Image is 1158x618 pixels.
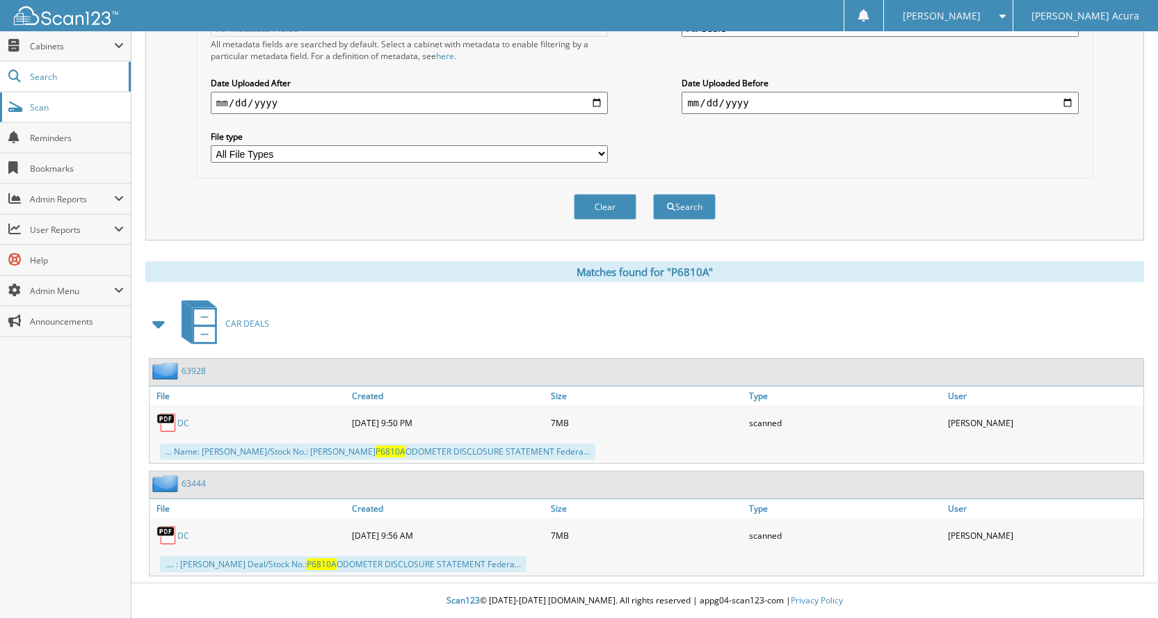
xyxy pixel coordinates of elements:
span: Scan123 [447,594,480,606]
div: [PERSON_NAME] [944,521,1143,549]
img: PDF.png [156,412,177,433]
a: Type [746,387,944,405]
span: CAR DEALS [225,318,269,330]
span: [PERSON_NAME] Acura [1031,12,1139,20]
span: [PERSON_NAME] [903,12,981,20]
span: Admin Reports [30,193,114,205]
a: 63444 [182,478,206,489]
div: [PERSON_NAME] [944,409,1143,437]
div: scanned [746,521,944,549]
a: 63928 [182,365,206,377]
span: Bookmarks [30,163,124,174]
label: Date Uploaded After [211,77,608,89]
a: Privacy Policy [791,594,843,606]
div: ... Name: [PERSON_NAME]/Stock No.: [PERSON_NAME] ODOMETER DISCLOSURE STATEMENT Federa... [160,444,595,460]
a: here [436,50,454,62]
span: Announcements [30,316,124,327]
span: Scan [30,101,124,113]
a: File [150,387,348,405]
span: Admin Menu [30,285,114,297]
span: Cabinets [30,40,114,52]
div: [DATE] 9:50 PM [348,409,547,437]
a: File [150,499,348,518]
span: User Reports [30,224,114,236]
span: Reminders [30,132,124,144]
a: Size [547,499,746,518]
div: [DATE] 9:56 AM [348,521,547,549]
img: PDF.png [156,525,177,546]
div: 7MB [547,521,746,549]
a: DC [177,530,189,542]
a: DC [177,417,189,429]
a: User [944,499,1143,518]
a: Size [547,387,746,405]
label: File type [211,131,608,143]
div: Matches found for "P6810A" [145,261,1144,282]
span: P6810A [307,558,337,570]
a: User [944,387,1143,405]
a: CAR DEALS [173,296,269,351]
div: © [DATE]-[DATE] [DOMAIN_NAME]. All rights reserved | appg04-scan123-com | [131,584,1158,618]
input: end [682,92,1079,114]
span: Search [30,71,122,83]
a: Type [746,499,944,518]
img: scan123-logo-white.svg [14,6,118,25]
div: 7MB [547,409,746,437]
div: All metadata fields are searched by default. Select a cabinet with metadata to enable filtering b... [211,38,608,62]
button: Clear [574,194,636,220]
button: Search [653,194,716,220]
input: start [211,92,608,114]
div: scanned [746,409,944,437]
a: Created [348,499,547,518]
img: folder2.png [152,475,182,492]
a: Created [348,387,547,405]
div: .... : [PERSON_NAME] Deal/Stock No.: ODOMETER DISCLOSURE STATEMENT Federa... [160,556,526,572]
img: folder2.png [152,362,182,380]
label: Date Uploaded Before [682,77,1079,89]
iframe: Chat Widget [1088,551,1158,618]
span: Help [30,254,124,266]
span: P6810A [376,446,405,457]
